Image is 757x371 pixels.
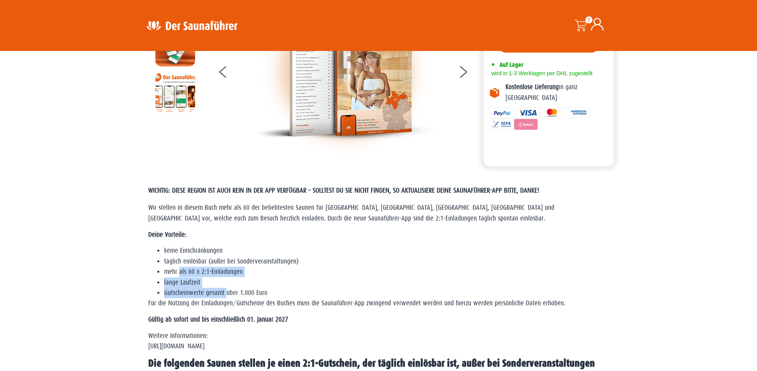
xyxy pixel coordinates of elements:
span: wird in 1-3 Werktagen per DHL zugestellt [490,70,592,76]
li: täglich einlösbar (außer bei Sonderveranstaltungen) [164,256,609,267]
strong: Deine Vorteile: [148,231,186,238]
li: Gutscheinwerte gesamt über 1.000 Euro [164,288,609,298]
span: WICHTIG: DIESE REGION IST AUCH REIN IN DER APP VERFÜGBAR – SOLLTEST DU SIE NICHT FINDEN, SO AKTUA... [148,187,539,194]
li: keine Einschränkungen [164,246,609,256]
p: Für die Nutzung der Einladungen/Gutscheine des Buches muss die Saunaführer-App zwingend verwendet... [148,298,609,309]
b: Kostenlose Lieferung [505,83,559,91]
img: Anleitung7tn [155,72,195,112]
strong: Gültig ab sofort und bis einschließlich 01. Januar 2027 [148,316,288,323]
span: Die folgenden Saunen stellen je einen 2:1-Gutschein, der täglich einlösbar ist, außer bei Sonderv... [148,357,595,369]
li: lange Laufzeit [164,277,609,288]
span: 0 [585,16,592,23]
span: Wir stellen in diesem Buch mehr als 60 der beliebtesten Saunen für [GEOGRAPHIC_DATA], [GEOGRAPHIC... [148,204,554,222]
span: Auf Lager [500,61,523,68]
p: in ganz [GEOGRAPHIC_DATA] [505,82,608,103]
li: mehr als 60 x 2:1-Einladungen [164,267,609,277]
p: Weitere Informationen: [URL][DOMAIN_NAME] [148,331,609,352]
